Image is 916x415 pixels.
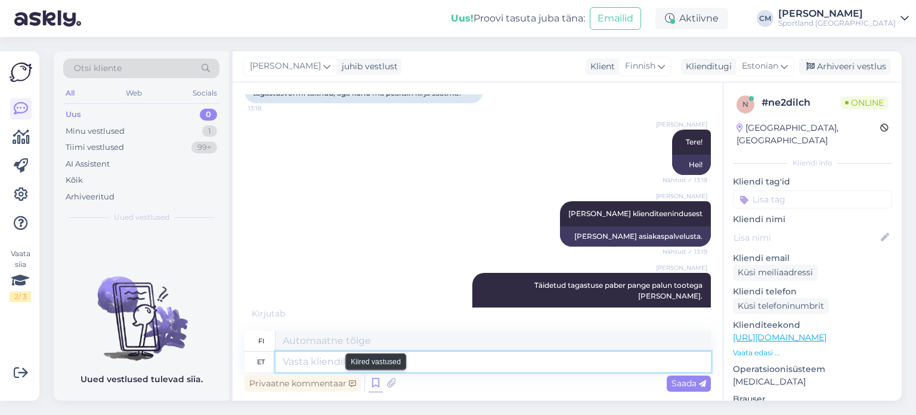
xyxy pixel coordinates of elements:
p: Kliendi email [733,252,892,265]
div: Kirjutab [245,308,711,320]
div: Kliendi info [733,158,892,168]
div: Arhiveeritud [66,191,114,203]
span: Täidetud tagastuse paber pange palun tootega [PERSON_NAME]. [534,281,704,300]
p: Klienditeekond [733,319,892,331]
input: Lisa tag [733,190,892,208]
img: No chats [54,255,229,362]
p: Operatsioonisüsteem [733,363,892,376]
div: Hei! [672,155,711,175]
div: Minu vestlused [66,125,125,137]
div: 2 / 3 [10,291,31,302]
p: Kliendi telefon [733,285,892,298]
p: Uued vestlused tulevad siia. [81,373,203,386]
div: fi [258,331,264,351]
span: Otsi kliente [74,62,122,75]
span: Tere! [686,137,703,146]
p: Vaata edasi ... [733,348,892,358]
span: [PERSON_NAME] [250,60,321,73]
span: . [285,308,287,319]
div: CM [757,10,773,27]
div: juhib vestlust [337,60,398,73]
span: Saada [671,378,706,389]
div: Socials [190,85,219,101]
p: [MEDICAL_DATA] [733,376,892,388]
span: [PERSON_NAME] [656,263,707,272]
p: Brauser [733,393,892,405]
span: [PERSON_NAME] [656,192,707,201]
div: 1 [202,125,217,137]
a: [URL][DOMAIN_NAME] [733,332,827,343]
small: Kiired vastused [351,356,401,367]
div: Web [123,85,144,101]
div: [PERSON_NAME] asiakaspalvelusta. [560,226,711,247]
div: Küsi meiliaadressi [733,265,818,281]
div: Aktiivne [655,8,728,29]
span: Estonian [742,60,778,73]
span: n [742,100,748,109]
div: Kõik [66,174,83,186]
span: [PERSON_NAME] [656,120,707,129]
div: [PERSON_NAME] [778,9,896,19]
span: Online [840,96,889,109]
div: 99+ [191,142,217,153]
p: Kliendi nimi [733,213,892,226]
div: AI Assistent [66,158,110,170]
div: 0 [200,109,217,121]
input: Lisa nimi [734,231,878,244]
span: Nähtud ✓ 13:19 [663,247,707,256]
div: Sportland [GEOGRAPHIC_DATA] [778,19,896,28]
div: [GEOGRAPHIC_DATA], [GEOGRAPHIC_DATA] [736,122,880,147]
p: Kliendi tag'id [733,176,892,188]
b: Uus! [451,13,474,24]
div: Uus [66,109,81,121]
button: Emailid [590,7,641,30]
div: Klienditugi [681,60,732,73]
div: Proovi tasuta juba täna: [451,11,585,26]
div: # ne2dilch [762,96,840,110]
div: All [63,85,77,101]
div: Arhiveeri vestlus [799,59,891,75]
div: et [257,352,265,372]
div: Privaatne kommentaar [245,376,361,392]
div: Klient [586,60,615,73]
img: Askly Logo [10,61,32,84]
span: Finnish [625,60,655,73]
span: 13:18 [248,104,293,113]
div: Küsi telefoninumbrit [733,298,829,314]
span: [PERSON_NAME] klienditeenindusest [568,209,703,218]
span: Nähtud ✓ 13:19 [663,176,707,185]
a: [PERSON_NAME]Sportland [GEOGRAPHIC_DATA] [778,9,909,28]
div: Tiimi vestlused [66,142,124,153]
div: Vaata siia [10,248,31,302]
span: Uued vestlused [114,212,169,223]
